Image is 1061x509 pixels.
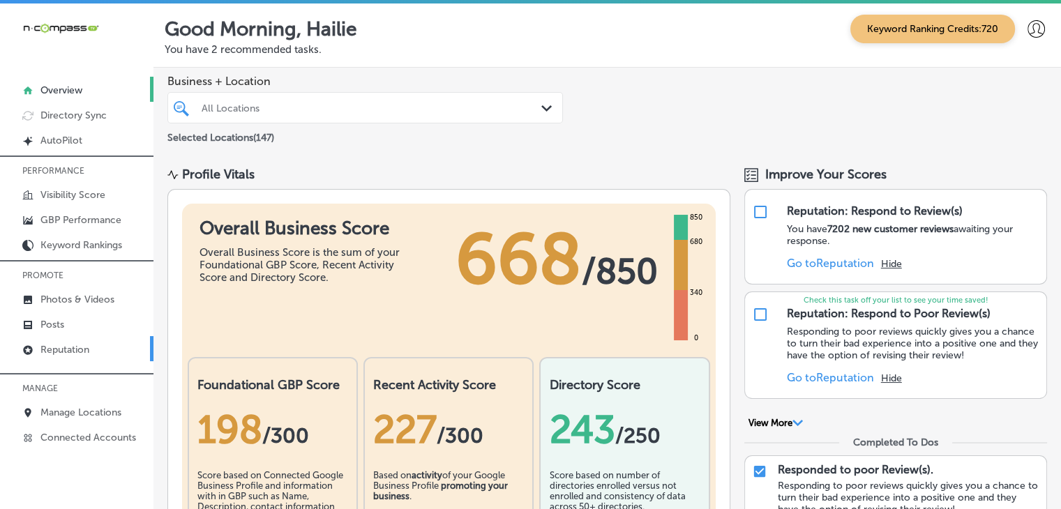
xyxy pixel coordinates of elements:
[881,258,902,270] button: Hide
[744,417,808,430] button: View More
[437,423,483,448] span: /300
[167,126,274,144] p: Selected Locations ( 147 )
[687,287,705,298] div: 340
[582,250,658,292] span: / 850
[549,407,700,453] div: 243
[38,81,49,92] img: tab_domain_overview_orange.svg
[200,218,409,239] h1: Overall Business Score
[139,81,150,92] img: tab_keywords_by_traffic_grey.svg
[40,189,105,201] p: Visibility Score
[787,371,874,384] a: Go toReputation
[850,15,1015,43] span: Keyword Ranking Credits: 720
[691,333,701,344] div: 0
[167,75,563,88] span: Business + Location
[36,36,153,47] div: Domain: [DOMAIN_NAME]
[39,22,68,33] div: v 4.0.25
[456,218,582,301] span: 668
[262,423,309,448] span: / 300
[412,470,442,480] b: activity
[22,22,99,35] img: 660ab0bf-5cc7-4cb8-ba1c-48b5ae0f18e60NCTV_CLogo_TV_Black_-500x88.png
[53,82,125,91] div: Domain Overview
[165,43,1050,56] p: You have 2 recommended tasks.
[549,377,700,393] h2: Directory Score
[22,22,33,33] img: logo_orange.svg
[197,377,348,393] h2: Foundational GBP Score
[373,407,524,453] div: 227
[40,239,122,251] p: Keyword Rankings
[40,214,121,226] p: GBP Performance
[373,480,508,501] b: promoting your business
[745,296,1046,305] p: Check this task off your list to see your time saved!
[853,436,938,448] div: Completed To Dos
[182,167,255,182] div: Profile Vitals
[40,407,121,418] p: Manage Locations
[687,236,705,248] div: 680
[40,294,114,305] p: Photos & Videos
[154,82,235,91] div: Keywords by Traffic
[373,377,524,393] h2: Recent Activity Score
[40,432,136,443] p: Connected Accounts
[787,257,874,270] a: Go toReputation
[22,36,33,47] img: website_grey.svg
[40,135,82,146] p: AutoPilot
[787,307,991,320] div: Reputation: Respond to Poor Review(s)
[787,223,1039,247] p: You have awaiting your response.
[881,372,902,384] button: Hide
[40,319,64,331] p: Posts
[202,102,543,114] div: All Locations
[615,423,660,448] span: /250
[165,17,357,40] p: Good Morning, Hailie
[778,463,933,476] p: Responded to poor Review(s).
[40,84,82,96] p: Overview
[40,344,89,356] p: Reputation
[197,407,348,453] div: 198
[787,326,1039,361] p: Responding to poor reviews quickly gives you a chance to turn their bad experience into a positiv...
[765,167,887,182] span: Improve Your Scores
[687,212,705,223] div: 850
[200,246,409,284] div: Overall Business Score is the sum of your Foundational GBP Score, Recent Activity Score and Direc...
[40,109,107,121] p: Directory Sync
[787,204,963,218] div: Reputation: Respond to Review(s)
[827,223,954,235] strong: 7202 new customer reviews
